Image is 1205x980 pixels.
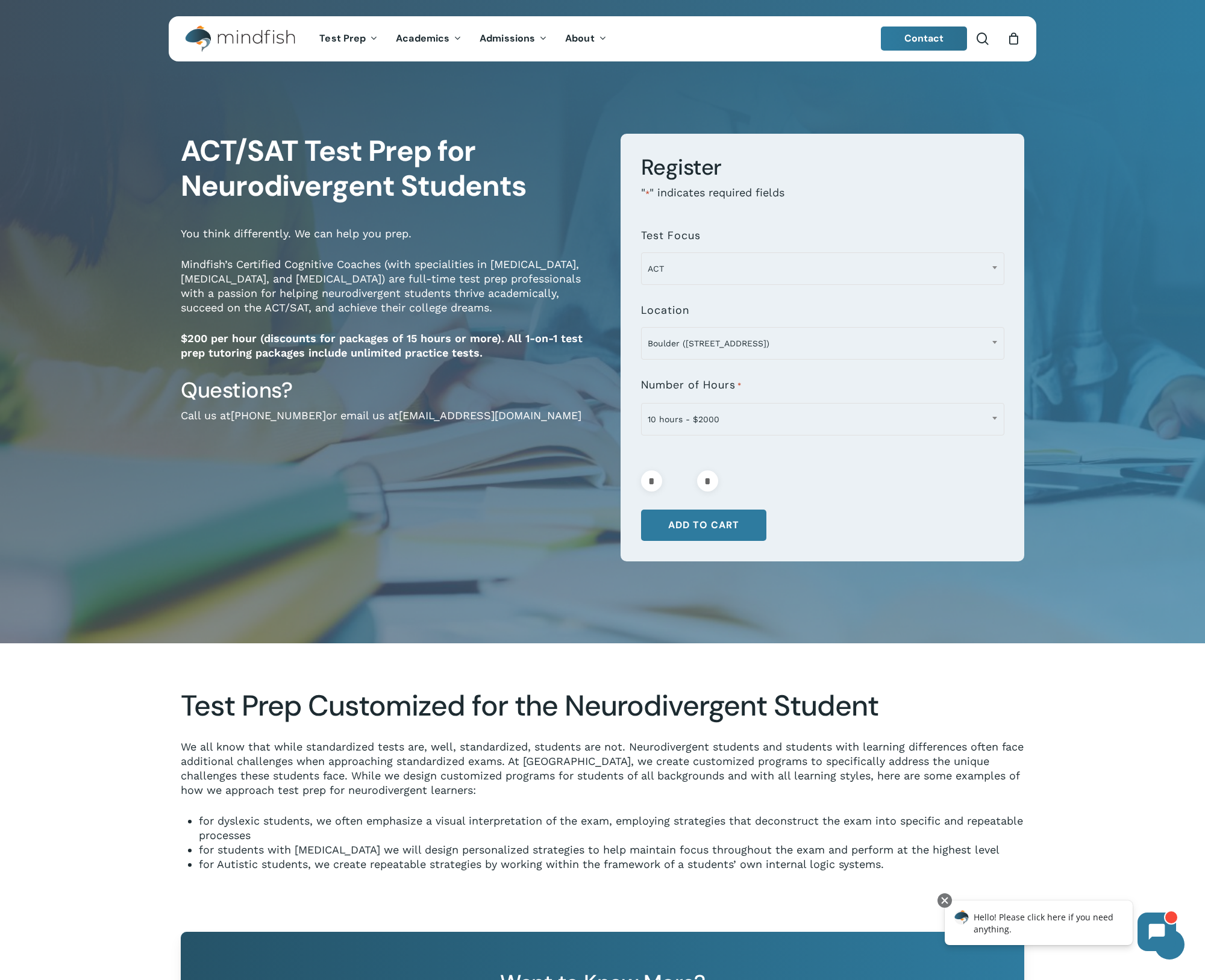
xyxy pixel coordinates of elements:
[199,814,1024,843] li: for dyslexic students, we often emphasize a visual interpretation of the exam, employing strategi...
[387,34,471,44] a: Academics
[556,34,616,44] a: About
[181,134,602,204] h1: ACT/SAT Test Prep for Neurodivergent Students
[199,843,1024,857] li: for students with [MEDICAL_DATA] we will design personalized strategies to help maintain focus th...
[641,510,766,541] button: Add to cart
[181,688,1024,723] h2: Test Prep Customized for the Neurodivergent Student
[181,376,602,404] h3: Questions?
[642,256,1004,281] span: ACT
[642,407,1004,432] span: 10 hours - $2000
[641,229,701,242] label: Test Focus
[1007,32,1020,45] a: Cart
[399,409,581,422] a: [EMAIL_ADDRESS][DOMAIN_NAME]
[480,32,535,45] span: Admissions
[881,27,968,51] a: Contact
[471,34,556,44] a: Admissions
[310,16,615,61] nav: Main Menu
[181,408,602,439] p: Call us at or email us at
[319,32,366,45] span: Test Prep
[396,32,449,45] span: Academics
[169,16,1036,61] header: Main Menu
[641,252,1004,285] span: ACT
[231,409,326,422] a: [PHONE_NUMBER]
[181,226,602,257] p: You think differently. We can help you prep.
[666,470,693,492] input: Product quantity
[641,304,689,316] label: Location
[181,257,602,331] p: Mindfish’s Certified Cognitive Coaches (with specialities in [MEDICAL_DATA], [MEDICAL_DATA], and ...
[932,891,1188,963] iframe: Chatbot
[642,331,1004,356] span: Boulder (1320 Pearl St.)
[565,32,595,45] span: About
[641,154,1004,181] h3: Register
[904,32,944,45] span: Contact
[641,403,1004,435] span: 10 hours - $2000
[199,857,1024,872] li: for Autistic students, we create repeatable strategies by working within the framework of a stude...
[641,327,1004,360] span: Boulder (1320 Pearl St.)
[641,379,742,392] label: Number of Hours
[641,186,1004,217] p: " " indicates required fields
[181,332,583,359] strong: $200 per hour (discounts for packages of 15 hours or more). All 1-on-1 test prep tutoring package...
[181,740,1024,814] p: We all know that while standardized tests are, well, standardized, students are not. Neurodiverge...
[310,34,387,44] a: Test Prep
